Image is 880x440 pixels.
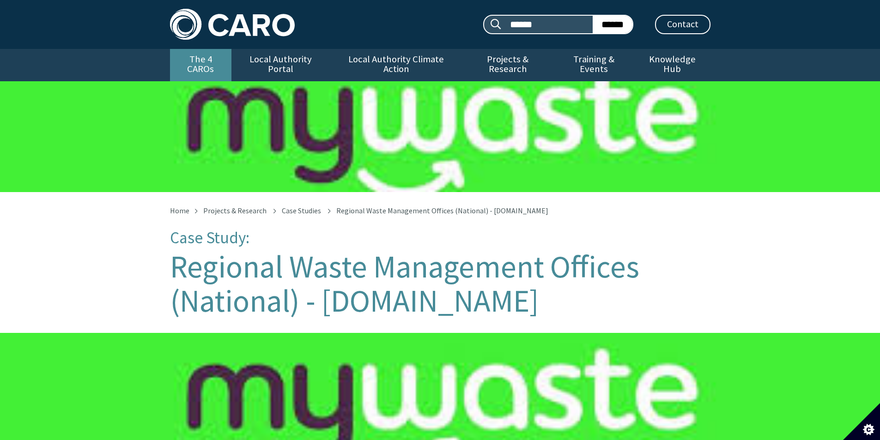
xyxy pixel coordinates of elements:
[170,229,710,247] p: Case Study:
[203,206,267,215] a: Projects & Research
[170,250,710,318] h1: Regional Waste Management Offices (National) - [DOMAIN_NAME]
[170,49,231,81] a: The 4 CAROs
[843,403,880,440] button: Set cookie preferences
[553,49,634,81] a: Training & Events
[282,206,321,215] a: Case Studies
[336,206,548,215] span: Regional Waste Management Offices (National) - [DOMAIN_NAME]
[655,15,710,34] a: Contact
[170,9,295,40] img: Caro logo
[462,49,553,81] a: Projects & Research
[231,49,330,81] a: Local Authority Portal
[330,49,462,81] a: Local Authority Climate Action
[170,206,189,215] a: Home
[634,49,710,81] a: Knowledge Hub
